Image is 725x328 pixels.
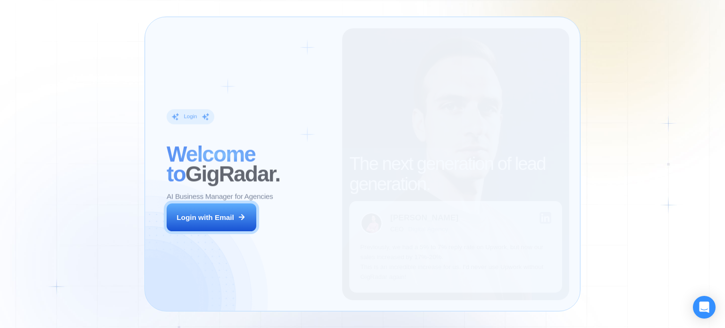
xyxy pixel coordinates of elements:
p: Previously, we had a 5% to 7% reply rate on Upwork, but now our sales increased by 17%-20%. This ... [360,242,551,282]
div: Open Intercom Messenger [693,296,716,319]
p: AI Business Manager for Agencies [167,191,273,201]
span: Welcome to [167,142,255,186]
h2: The next generation of lead generation. [349,154,562,193]
div: Login [184,113,197,120]
div: Digital Agency [408,226,448,233]
div: Login with Email [177,212,234,222]
button: Login with Email [167,203,256,232]
div: CEO [390,226,404,233]
h2: ‍ GigRadar. [167,144,331,184]
div: [PERSON_NAME] [390,214,458,222]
